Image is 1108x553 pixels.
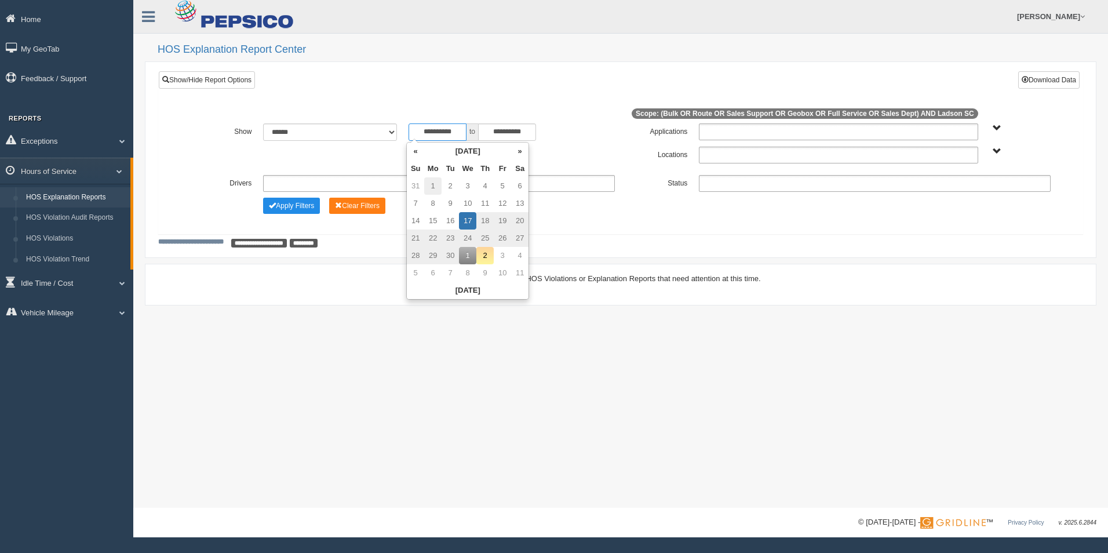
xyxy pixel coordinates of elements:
th: We [459,160,476,177]
button: Change Filter Options [263,198,320,214]
a: HOS Violation Trend [21,249,130,270]
a: Privacy Policy [1008,519,1044,526]
td: 8 [424,195,442,212]
a: HOS Violations [21,228,130,249]
th: Th [476,160,494,177]
td: 24 [459,230,476,247]
th: Su [407,160,424,177]
td: 19 [494,212,511,230]
td: 15 [424,212,442,230]
td: 13 [511,195,529,212]
td: 11 [511,264,529,282]
td: 16 [442,212,459,230]
a: Show/Hide Report Options [159,71,255,89]
td: 10 [494,264,511,282]
td: 27 [511,230,529,247]
td: 28 [407,247,424,264]
label: Locations [621,147,693,161]
td: 3 [494,247,511,264]
td: 1 [424,177,442,195]
a: HOS Explanation Reports [21,187,130,208]
td: 22 [424,230,442,247]
label: Applications [621,123,693,137]
th: Sa [511,160,529,177]
label: Drivers [185,175,257,189]
td: 5 [407,264,424,282]
td: 21 [407,230,424,247]
a: HOS Violation Audit Reports [21,208,130,228]
label: Show [185,123,257,137]
img: Gridline [920,517,986,529]
div: © [DATE]-[DATE] - ™ [858,516,1096,529]
td: 26 [494,230,511,247]
th: Fr [494,160,511,177]
td: 7 [407,195,424,212]
button: Change Filter Options [329,198,385,214]
td: 3 [459,177,476,195]
td: 12 [494,195,511,212]
th: Tu [442,160,459,177]
td: 6 [511,177,529,195]
td: 11 [476,195,494,212]
span: v. 2025.6.2844 [1059,519,1096,526]
td: 25 [476,230,494,247]
td: 1 [459,247,476,264]
td: 5 [494,177,511,195]
td: 10 [459,195,476,212]
td: 29 [424,247,442,264]
td: 2 [442,177,459,195]
span: Scope: (Bulk OR Route OR Sales Support OR Geobox OR Full Service OR Sales Dept) AND Ladson SC [632,108,978,119]
th: [DATE] [424,143,511,160]
h2: HOS Explanation Report Center [158,44,1096,56]
td: 20 [511,212,529,230]
th: « [407,143,424,160]
td: 4 [511,247,529,264]
td: 9 [442,195,459,212]
td: 8 [459,264,476,282]
td: 31 [407,177,424,195]
td: 23 [442,230,459,247]
td: 6 [424,264,442,282]
span: to [466,123,478,141]
td: 4 [476,177,494,195]
td: 2 [476,247,494,264]
div: There are no HOS Violations or Explanation Reports that need attention at this time. [158,273,1083,284]
th: Mo [424,160,442,177]
button: Download Data [1018,71,1080,89]
td: 7 [442,264,459,282]
td: 17 [459,212,476,230]
label: Status [621,175,693,189]
td: 9 [476,264,494,282]
th: [DATE] [407,282,529,299]
td: 14 [407,212,424,230]
td: 18 [476,212,494,230]
th: » [511,143,529,160]
td: 30 [442,247,459,264]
